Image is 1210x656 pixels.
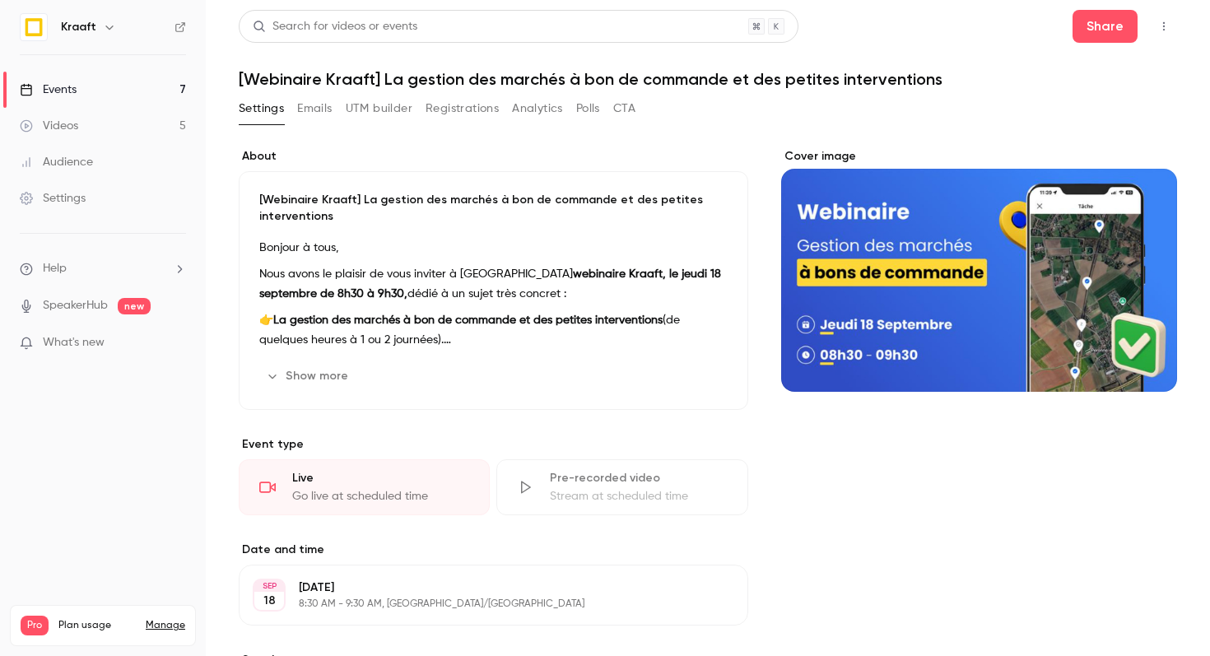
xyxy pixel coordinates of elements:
div: SEP [254,580,284,592]
button: Polls [576,95,600,122]
button: Registrations [426,95,499,122]
section: Cover image [781,148,1177,392]
button: Show more [259,363,358,389]
div: Search for videos or events [253,18,417,35]
p: 18 [263,593,276,609]
button: CTA [613,95,635,122]
img: Kraaft [21,14,47,40]
p: [DATE] [299,579,661,596]
div: Settings [20,190,86,207]
iframe: Noticeable Trigger [166,336,186,351]
a: SpeakerHub [43,297,108,314]
div: Pre-recorded video [550,470,727,486]
div: Stream at scheduled time [550,488,727,505]
label: Date and time [239,542,748,558]
p: Nous avons le plaisir de vous inviter à [GEOGRAPHIC_DATA] dédié à un sujet très concret : [259,264,728,304]
div: Pre-recorded videoStream at scheduled time [496,459,747,515]
span: new [118,298,151,314]
button: UTM builder [346,95,412,122]
p: Bonjour à tous, [259,238,728,258]
span: Plan usage [58,619,136,632]
div: LiveGo live at scheduled time [239,459,490,515]
p: [Webinaire Kraaft] La gestion des marchés à bon de commande et des petites interventions [259,192,728,225]
button: Settings [239,95,284,122]
p: 8:30 AM - 9:30 AM, [GEOGRAPHIC_DATA]/[GEOGRAPHIC_DATA] [299,598,661,611]
span: Pro [21,616,49,635]
div: Live [292,470,469,486]
div: Go live at scheduled time [292,488,469,505]
strong: La gestion des marchés à bon de commande et des petites interventions [273,314,663,326]
span: What's new [43,334,105,351]
li: help-dropdown-opener [20,260,186,277]
div: Videos [20,118,78,134]
p: Event type [239,436,748,453]
p: 👉 (de quelques heures à 1 ou 2 journées). [259,310,728,350]
div: Events [20,81,77,98]
button: Emails [297,95,332,122]
h6: Kraaft [61,19,96,35]
button: Share [1073,10,1138,43]
label: About [239,148,748,165]
span: Help [43,260,67,277]
label: Cover image [781,148,1177,165]
div: Audience [20,154,93,170]
button: Analytics [512,95,563,122]
a: Manage [146,619,185,632]
h1: [Webinaire Kraaft] La gestion des marchés à bon de commande et des petites interventions [239,69,1177,89]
